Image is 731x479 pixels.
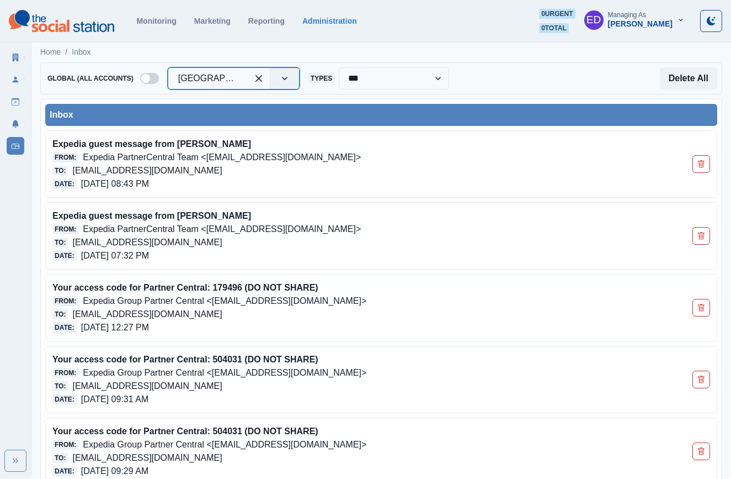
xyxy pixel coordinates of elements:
[7,137,24,155] a: Inbox
[660,67,717,90] button: Delete All
[45,73,136,83] span: Global (All Accounts)
[52,309,68,319] span: To:
[608,11,646,19] div: Managing As
[52,296,78,306] span: From:
[692,371,710,388] button: Delete Email
[52,425,579,438] p: Your access code for Partner Central: 504031 (DO NOT SHARE)
[83,366,366,380] p: Expedia Group Partner Central <[EMAIL_ADDRESS][DOMAIN_NAME]>
[7,71,24,88] a: Users
[65,46,67,58] span: /
[9,10,114,32] img: logoTextSVG.62801f218bc96a9b266caa72a09eb111.svg
[4,450,26,472] button: Expand
[194,17,231,25] a: Marketing
[81,393,148,406] p: [DATE] 09:31 AM
[308,73,334,83] span: Types
[52,323,77,333] span: Date:
[52,251,77,261] span: Date:
[83,294,366,308] p: Expedia Group Partner Central <[EMAIL_ADDRESS][DOMAIN_NAME]>
[72,236,222,249] p: [EMAIL_ADDRESS][DOMAIN_NAME]
[40,46,61,58] a: Home
[52,368,78,378] span: From:
[52,152,78,162] span: From:
[586,7,601,33] div: Elizabeth Dempsey
[81,465,148,478] p: [DATE] 09:29 AM
[40,46,91,58] nav: breadcrumb
[608,19,673,29] div: [PERSON_NAME]
[52,394,77,404] span: Date:
[700,10,722,32] button: Toggle Mode
[7,93,24,110] a: Draft Posts
[52,238,68,248] span: To:
[72,164,222,177] p: [EMAIL_ADDRESS][DOMAIN_NAME]
[248,17,285,25] a: Reporting
[52,440,78,450] span: From:
[136,17,176,25] a: Monitoring
[81,321,149,334] p: [DATE] 12:27 PM
[52,179,77,189] span: Date:
[52,138,579,151] p: Expedia guest message from [PERSON_NAME]
[539,23,569,33] span: 0 total
[52,381,68,391] span: To:
[83,151,361,164] p: Expedia PartnerCentral Team <[EMAIL_ADDRESS][DOMAIN_NAME]>
[81,177,149,191] p: [DATE] 08:43 PM
[72,451,222,465] p: [EMAIL_ADDRESS][DOMAIN_NAME]
[52,166,68,176] span: To:
[52,466,77,476] span: Date:
[692,155,710,173] button: Delete Email
[50,108,713,122] div: Inbox
[52,281,579,294] p: Your access code for Partner Central: 179496 (DO NOT SHARE)
[52,453,68,463] span: To:
[72,46,90,58] a: Inbox
[692,443,710,460] button: Delete Email
[83,223,361,236] p: Expedia PartnerCentral Team <[EMAIL_ADDRESS][DOMAIN_NAME]>
[52,209,579,223] p: Expedia guest message from [PERSON_NAME]
[692,227,710,245] button: Delete Email
[7,49,24,66] a: Clients
[72,308,222,321] p: [EMAIL_ADDRESS][DOMAIN_NAME]
[81,249,149,262] p: [DATE] 07:32 PM
[83,438,366,451] p: Expedia Group Partner Central <[EMAIL_ADDRESS][DOMAIN_NAME]>
[539,9,575,19] span: 0 urgent
[52,353,579,366] p: Your access code for Partner Central: 504031 (DO NOT SHARE)
[72,380,222,393] p: [EMAIL_ADDRESS][DOMAIN_NAME]
[575,9,693,31] button: Managing As[PERSON_NAME]
[302,17,357,25] a: Administration
[692,299,710,317] button: Delete Email
[7,115,24,133] a: Notifications
[52,224,78,234] span: From:
[250,70,268,87] div: Clear selected options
